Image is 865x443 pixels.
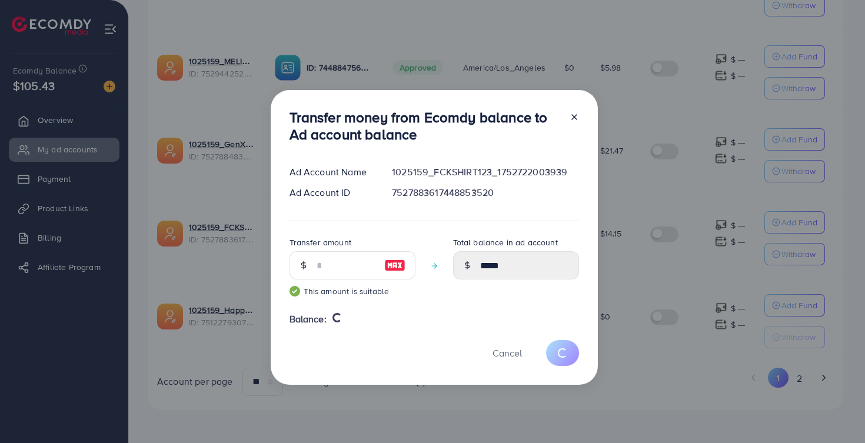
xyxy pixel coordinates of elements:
small: This amount is suitable [290,285,415,297]
img: guide [290,286,300,297]
iframe: Chat [815,390,856,434]
div: 7527883617448853520 [382,186,588,199]
label: Transfer amount [290,237,351,248]
span: Balance: [290,312,327,326]
span: Cancel [493,347,522,359]
label: Total balance in ad account [453,237,558,248]
h3: Transfer money from Ecomdy balance to Ad account balance [290,109,560,143]
button: Cancel [478,340,537,365]
img: image [384,258,405,272]
div: Ad Account Name [280,165,383,179]
div: 1025159_FCKSHIRT123_1752722003939 [382,165,588,179]
div: Ad Account ID [280,186,383,199]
